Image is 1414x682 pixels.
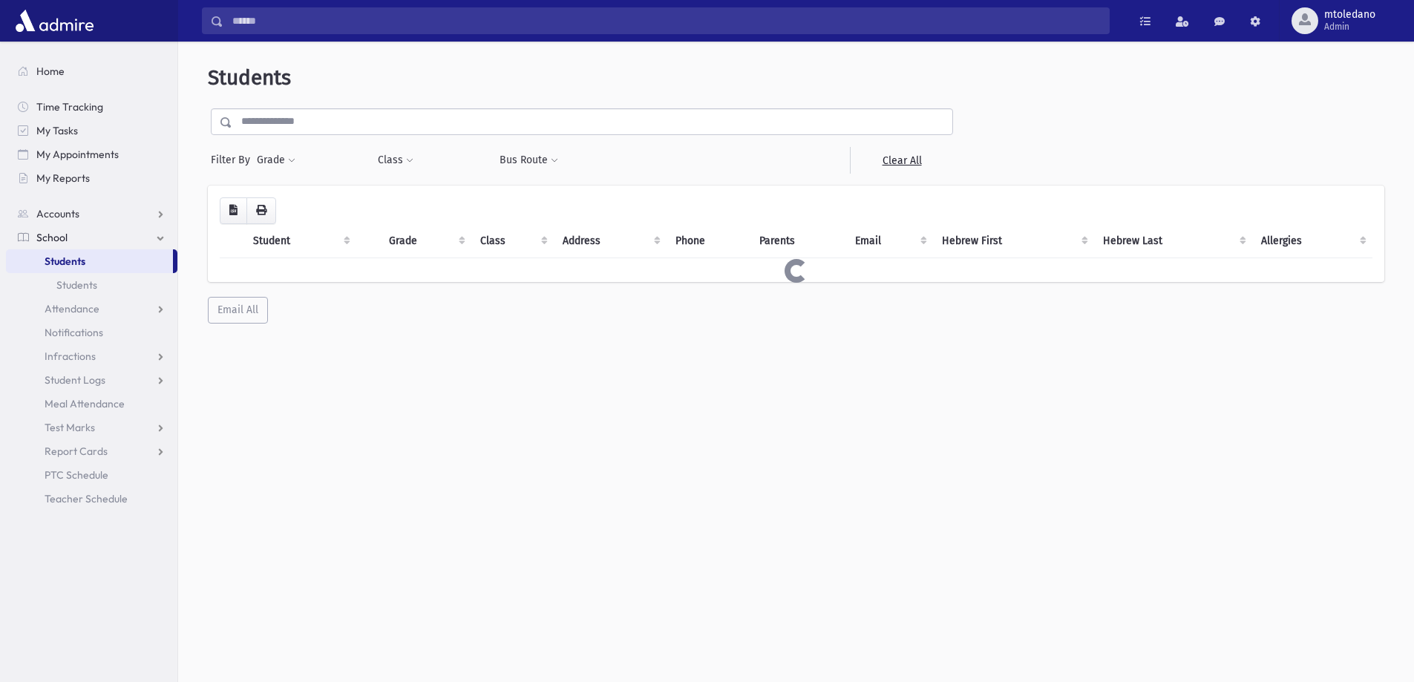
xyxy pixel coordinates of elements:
[1094,224,1253,258] th: Hebrew Last
[208,65,291,90] span: Students
[45,255,85,268] span: Students
[6,273,177,297] a: Students
[1324,9,1375,21] span: mtoledano
[45,397,125,410] span: Meal Attendance
[45,350,96,363] span: Infractions
[246,197,276,224] button: Print
[850,147,953,174] a: Clear All
[750,224,846,258] th: Parents
[6,59,177,83] a: Home
[1252,224,1372,258] th: Allergies
[36,148,119,161] span: My Appointments
[6,297,177,321] a: Attendance
[256,147,296,174] button: Grade
[36,124,78,137] span: My Tasks
[6,392,177,416] a: Meal Attendance
[6,344,177,368] a: Infractions
[1324,21,1375,33] span: Admin
[667,224,750,258] th: Phone
[471,224,554,258] th: Class
[36,171,90,185] span: My Reports
[208,297,268,324] button: Email All
[36,65,65,78] span: Home
[380,224,471,258] th: Grade
[6,487,177,511] a: Teacher Schedule
[45,492,128,505] span: Teacher Schedule
[6,202,177,226] a: Accounts
[6,416,177,439] a: Test Marks
[45,373,105,387] span: Student Logs
[6,463,177,487] a: PTC Schedule
[45,468,108,482] span: PTC Schedule
[244,224,356,258] th: Student
[223,7,1109,34] input: Search
[6,321,177,344] a: Notifications
[36,207,79,220] span: Accounts
[846,224,933,258] th: Email
[499,147,559,174] button: Bus Route
[554,224,667,258] th: Address
[36,100,103,114] span: Time Tracking
[6,368,177,392] a: Student Logs
[45,421,95,434] span: Test Marks
[45,445,108,458] span: Report Cards
[12,6,97,36] img: AdmirePro
[6,95,177,119] a: Time Tracking
[6,166,177,190] a: My Reports
[36,231,68,244] span: School
[6,226,177,249] a: School
[6,119,177,142] a: My Tasks
[6,439,177,463] a: Report Cards
[377,147,414,174] button: Class
[933,224,1093,258] th: Hebrew First
[6,142,177,166] a: My Appointments
[220,197,247,224] button: CSV
[45,326,103,339] span: Notifications
[45,302,99,315] span: Attendance
[211,152,256,168] span: Filter By
[6,249,173,273] a: Students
